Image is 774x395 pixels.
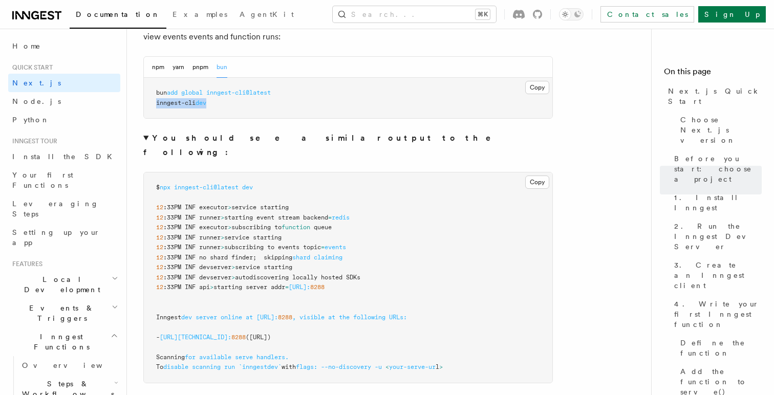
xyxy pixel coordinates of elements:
span: > [231,274,235,281]
span: , [292,314,296,321]
span: = [321,244,325,251]
span: with [282,363,296,370]
span: :33PM INF no shard finder; skipping [163,254,292,261]
span: Before you start: choose a project [674,153,762,184]
span: 12 [156,234,163,241]
summary: You should see a similar output to the following: [143,131,553,160]
span: global [181,89,203,96]
span: = [285,283,289,291]
span: subscribing to events topic [224,244,321,251]
span: Python [12,116,50,124]
span: l [436,363,439,370]
span: :33PM INF runner [163,234,221,241]
button: pnpm [192,57,208,78]
span: 1. Install Inngest [674,192,762,213]
kbd: ⌘K [476,9,490,19]
span: scanning [192,363,221,370]
span: for [185,354,196,361]
span: > [439,363,443,370]
span: 12 [156,283,163,291]
span: AgentKit [240,10,294,18]
span: available [199,354,231,361]
span: starting server addr [213,283,285,291]
p: Next, start the , which is a fast, in-memory version of Inngest where you can quickly send and vi... [143,15,553,44]
a: Documentation [70,3,166,29]
span: 12 [156,224,163,231]
span: 12 [156,264,163,271]
span: Install the SDK [12,152,118,161]
button: Toggle dark mode [559,8,584,20]
span: :33PM INF runner [163,214,221,221]
button: bun [217,57,227,78]
span: :33PM INF executor [163,224,228,231]
a: 4. Write your first Inngest function [670,295,762,334]
a: Before you start: choose a project [670,149,762,188]
span: online [221,314,242,321]
span: Leveraging Steps [12,200,99,218]
span: bun [156,89,167,96]
span: disable [163,363,188,370]
span: events [325,244,346,251]
span: following [353,314,385,321]
span: Choose Next.js version [680,115,762,145]
span: :33PM INF runner [163,244,221,251]
span: 4. Write your first Inngest function [674,299,762,330]
a: Next.js Quick Start [664,82,762,111]
span: ([URL]) [246,334,271,341]
strong: You should see a similar output to the following: [143,133,505,157]
a: Your first Functions [8,166,120,194]
a: Next.js [8,74,120,92]
span: shard [292,254,310,261]
a: Python [8,111,120,129]
button: Local Development [8,270,120,299]
span: < [385,363,389,370]
a: Contact sales [600,6,694,23]
a: Install the SDK [8,147,120,166]
span: 8288 [310,283,325,291]
span: Inngest tour [8,137,57,145]
span: Node.js [12,97,61,105]
span: Next.js [12,79,61,87]
span: Home [12,41,41,51]
span: the [339,314,350,321]
span: 12 [156,204,163,211]
span: [URL]: [289,283,310,291]
span: Overview [22,361,127,369]
span: autodiscovering locally hosted SDKs [235,274,360,281]
span: Features [8,260,42,268]
span: 12 [156,244,163,251]
span: 8288 [278,314,292,321]
span: serve [235,354,253,361]
span: > [221,234,224,241]
span: service starting [235,264,292,271]
span: dev [242,184,253,191]
a: 1. Install Inngest [670,188,762,217]
span: at [328,314,335,321]
span: $ [156,184,160,191]
span: To [156,363,163,370]
span: inngest-cli@latest [206,89,271,96]
a: AgentKit [233,3,300,28]
span: Inngest [156,314,181,321]
span: URLs: [389,314,407,321]
span: 12 [156,254,163,261]
span: Documentation [76,10,160,18]
span: at [246,314,253,321]
span: inngest-cli [156,99,196,106]
span: 12 [156,214,163,221]
span: inngest-cli@latest [174,184,239,191]
span: flags: [296,363,317,370]
span: :33PM INF devserver [163,274,231,281]
span: Events & Triggers [8,303,112,323]
span: - [156,334,160,341]
span: :33PM INF executor [163,204,228,211]
span: > [231,264,235,271]
a: 2. Run the Inngest Dev Server [670,217,762,256]
span: --no-discovery [321,363,371,370]
button: Events & Triggers [8,299,120,327]
span: > [228,204,231,211]
span: > [210,283,213,291]
span: 3. Create an Inngest client [674,260,762,291]
button: Copy [525,81,549,94]
a: Setting up your app [8,223,120,252]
